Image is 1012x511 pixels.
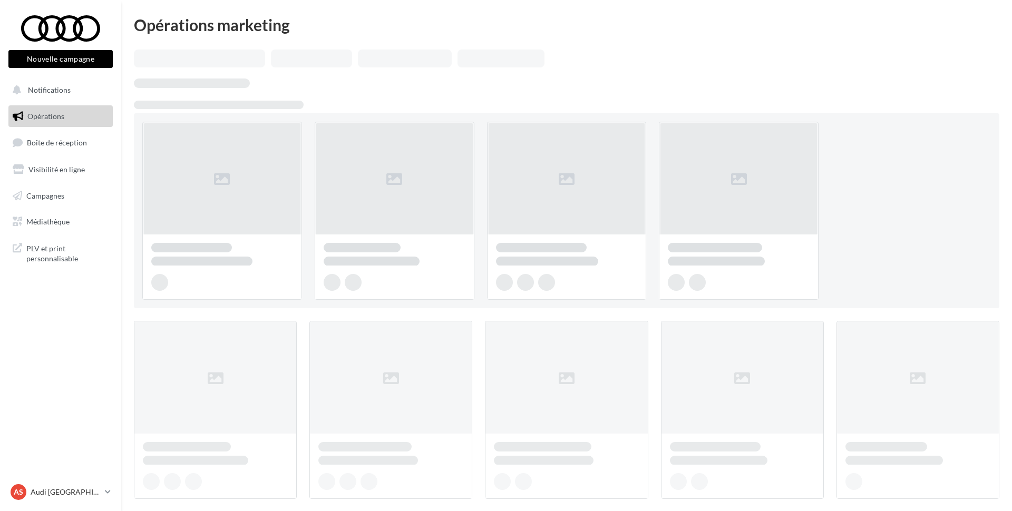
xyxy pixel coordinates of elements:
a: Opérations [6,105,115,127]
div: Opérations marketing [134,17,999,33]
button: Nouvelle campagne [8,50,113,68]
button: Notifications [6,79,111,101]
span: Visibilité en ligne [28,165,85,174]
span: Opérations [27,112,64,121]
p: Audi [GEOGRAPHIC_DATA] [31,487,101,497]
a: AS Audi [GEOGRAPHIC_DATA] [8,482,113,502]
span: Médiathèque [26,217,70,226]
a: Médiathèque [6,211,115,233]
a: PLV et print personnalisable [6,237,115,268]
a: Boîte de réception [6,131,115,154]
a: Visibilité en ligne [6,159,115,181]
span: AS [14,487,23,497]
a: Campagnes [6,185,115,207]
span: PLV et print personnalisable [26,241,109,264]
span: Boîte de réception [27,138,87,147]
span: Notifications [28,85,71,94]
span: Campagnes [26,191,64,200]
